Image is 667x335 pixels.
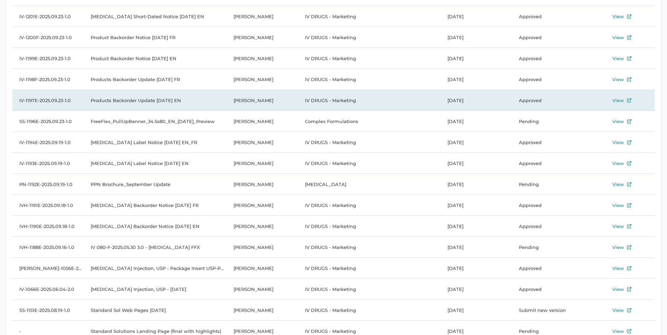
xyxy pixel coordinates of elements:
[227,27,298,48] td: [PERSON_NAME]
[227,216,298,237] td: [PERSON_NAME]
[440,48,512,69] td: [DATE]
[612,201,624,209] div: View
[84,132,227,153] td: [MEDICAL_DATA] Label Notice [DATE] EN_FR
[440,279,512,300] td: [DATE]
[512,279,583,300] td: Approved
[627,161,631,165] img: external-link-icon.7ec190a1.svg
[612,33,624,42] div: View
[612,264,624,272] div: View
[84,279,227,300] td: [MEDICAL_DATA] Injection, USP - [DATE]
[627,77,631,81] img: external-link-icon.7ec190a1.svg
[440,90,512,111] td: [DATE]
[627,35,631,40] img: external-link-icon.7ec190a1.svg
[298,258,441,279] td: IV DRUGS - Marketing
[84,237,227,258] td: IV 080-F-2025.05.30 3.0 - [MEDICAL_DATA] FFX
[298,69,441,90] td: IV DRUGS - Marketing
[84,27,227,48] td: Product Backorder Notice [DATE] FR
[512,153,583,174] td: Approved
[298,237,441,258] td: IV DRUGS - Marketing
[627,14,631,19] img: external-link-icon.7ec190a1.svg
[612,138,624,147] div: View
[440,153,512,174] td: [DATE]
[512,258,583,279] td: Approved
[298,48,441,69] td: IV DRUGS - Marketing
[612,96,624,105] div: View
[627,119,631,123] img: external-link-icon.7ec190a1.svg
[298,90,441,111] td: IV DRUGS - Marketing
[227,258,298,279] td: [PERSON_NAME]
[298,132,441,153] td: IV DRUGS - Marketing
[298,216,441,237] td: IV DRUGS - Marketing
[84,69,227,90] td: Products Backorder Update [DATE] FR
[440,69,512,90] td: [DATE]
[84,90,227,111] td: Products Backorder Update [DATE] EN
[84,111,227,132] td: FreeFlex_PullUpBanner_34.5x80_EN_[DATE]_Preview
[440,27,512,48] td: [DATE]
[12,48,84,69] td: IV-1199E-2025.09.23-1.0
[84,216,227,237] td: [MEDICAL_DATA] Backorder Notice [DATE] EN
[298,195,441,216] td: IV DRUGS - Marketing
[12,195,84,216] td: IVH-1191E-2025.09.18-1.0
[298,300,441,321] td: IV DRUGS - Marketing
[298,174,441,195] td: [MEDICAL_DATA]
[12,111,84,132] td: SS-1196E-2025.09.23-1.0
[627,56,631,60] img: external-link-icon.7ec190a1.svg
[12,258,84,279] td: [PERSON_NAME]-1056E-2025.06.04-2.0
[512,300,583,321] td: Submit new version
[512,27,583,48] td: Approved
[627,245,631,249] img: external-link-icon.7ec190a1.svg
[12,174,84,195] td: PN-1192E-2025.09.19-1.0
[627,287,631,291] img: external-link-icon.7ec190a1.svg
[627,182,631,186] img: external-link-icon.7ec190a1.svg
[440,258,512,279] td: [DATE]
[440,132,512,153] td: [DATE]
[298,6,441,27] td: IV DRUGS - Marketing
[84,174,227,195] td: PPN Brochure_September Update
[12,300,84,321] td: SS-1151E-2025.08.19-1.0
[627,98,631,102] img: external-link-icon.7ec190a1.svg
[440,237,512,258] td: [DATE]
[627,308,631,312] img: external-link-icon.7ec190a1.svg
[84,195,227,216] td: [MEDICAL_DATA] Backorder Notice [DATE] FR
[84,258,227,279] td: [MEDICAL_DATA] Injection, USP - Package Insert USP-PI-ENG-v1.1-Clean
[84,153,227,174] td: [MEDICAL_DATA] Label Notice [DATE] EN
[227,132,298,153] td: [PERSON_NAME]
[12,132,84,153] td: IV-1194E-2025.09.19-1.0
[227,48,298,69] td: [PERSON_NAME]
[612,222,624,230] div: View
[612,180,624,188] div: View
[512,90,583,111] td: Approved
[627,140,631,144] img: external-link-icon.7ec190a1.svg
[227,237,298,258] td: [PERSON_NAME]
[512,48,583,69] td: Approved
[298,111,441,132] td: Complex Formulations
[298,153,441,174] td: IV DRUGS - Marketing
[612,54,624,63] div: View
[227,69,298,90] td: [PERSON_NAME]
[627,203,631,207] img: external-link-icon.7ec190a1.svg
[440,111,512,132] td: [DATE]
[12,153,84,174] td: IV-1193E-2025.09.19-1.0
[227,174,298,195] td: [PERSON_NAME]
[512,195,583,216] td: Approved
[298,27,441,48] td: IV DRUGS - Marketing
[612,12,624,21] div: View
[227,279,298,300] td: [PERSON_NAME]
[612,159,624,167] div: View
[84,300,227,321] td: Standard Sol Web Pages [DATE]
[12,27,84,48] td: IV-1200F-2025.09.23-1.0
[612,117,624,126] div: View
[227,153,298,174] td: [PERSON_NAME]
[227,6,298,27] td: [PERSON_NAME]
[612,75,624,84] div: View
[84,6,227,27] td: [MEDICAL_DATA] Short-Dated Notice [DATE] EN
[12,279,84,300] td: IV-1066E-2025.06.04-2.0
[12,216,84,237] td: IVH-1190E-2025.09.18-1.0
[440,6,512,27] td: [DATE]
[227,90,298,111] td: [PERSON_NAME]
[627,224,631,228] img: external-link-icon.7ec190a1.svg
[627,329,631,333] img: external-link-icon.7ec190a1.svg
[12,90,84,111] td: IV-1197E-2025.09.23-1.0
[512,216,583,237] td: Approved
[512,69,583,90] td: Approved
